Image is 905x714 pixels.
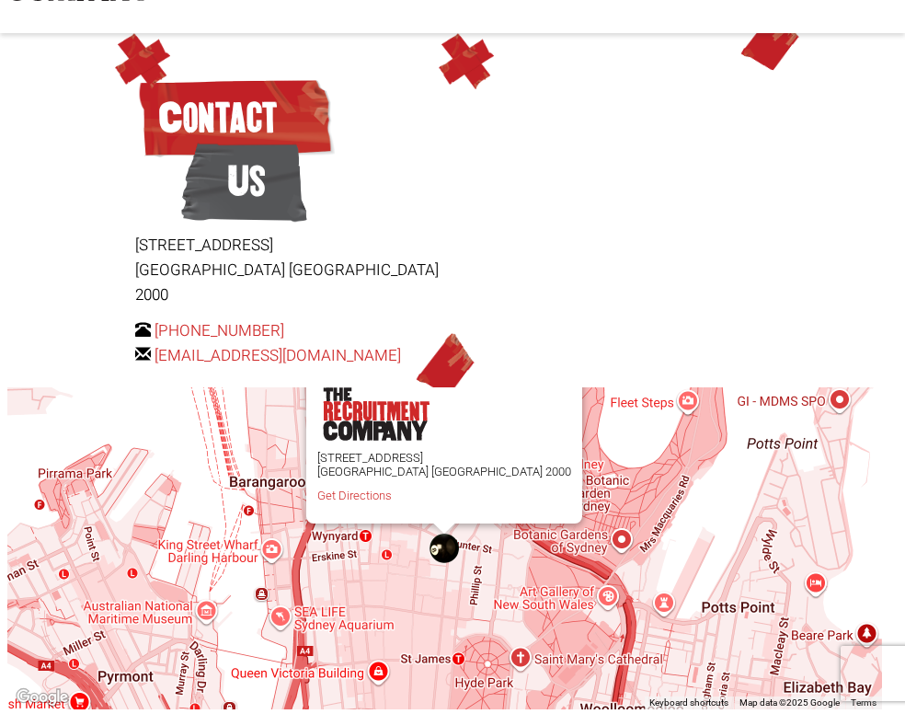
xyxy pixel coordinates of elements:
[135,72,335,164] span: Contact
[323,387,430,441] img: the-recruitment-company.png
[135,233,446,308] p: [STREET_ADDRESS] [GEOGRAPHIC_DATA] [GEOGRAPHIC_DATA] 2000
[422,526,466,570] div: The Recruitment Company
[12,685,73,709] img: Google
[649,697,728,709] button: Keyboard shortcuts
[12,685,73,709] a: Click to see this area on Google Maps
[181,135,307,227] span: Us
[155,344,401,367] a: [EMAIL_ADDRESS][DOMAIN_NAME]
[851,697,876,708] a: Terms
[317,489,392,502] a: Get Directions
[155,319,284,342] a: [PHONE_NUMBER]
[317,451,571,478] p: [STREET_ADDRESS] [GEOGRAPHIC_DATA] [GEOGRAPHIC_DATA] 2000
[739,697,840,708] span: Map data ©2025 Google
